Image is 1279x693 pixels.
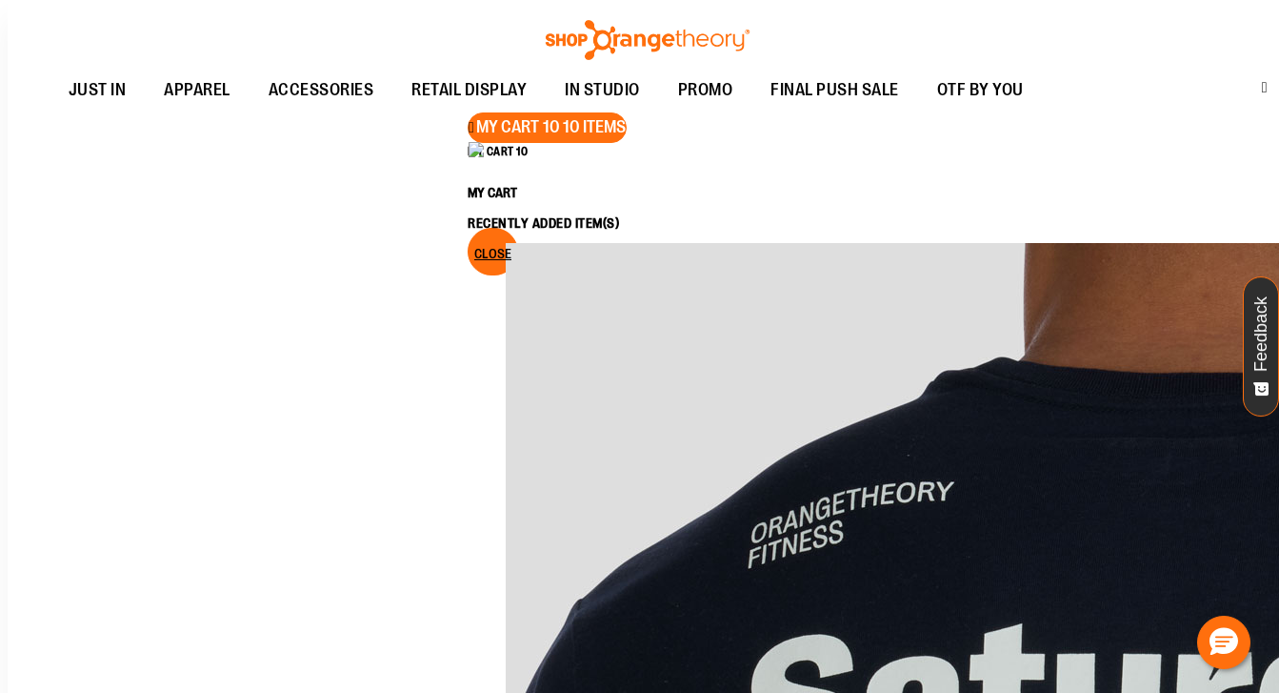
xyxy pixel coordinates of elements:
a: OTF BY YOU [918,69,1043,112]
span: Close [474,246,511,261]
span: PROMO [678,69,733,112]
img: Loading... [469,142,543,174]
span: 10 [563,117,626,136]
a: APPAREL [145,69,250,112]
a: FINAL PUSH SALE [751,69,918,112]
span: items [583,117,626,136]
span: JUST IN [69,69,127,112]
span: Feedback [1252,296,1270,372]
span: My Cart [468,185,517,200]
span: IN STUDIO [565,69,640,112]
button: Hello, have a question? Let’s chat. [1197,616,1250,669]
span: APPAREL [164,69,230,112]
span: ACCESSORIES [269,69,374,112]
span: Recently added item(s) [468,215,619,231]
a: ACCESSORIES [250,69,393,112]
button: My Cart 10 items [468,112,627,143]
span: RETAIL DISPLAY [411,69,527,112]
a: PROMO [659,69,752,112]
img: Shop Orangetheory [543,20,752,60]
a: IN STUDIO [546,69,659,112]
span: My Cart [476,117,539,136]
span: FINAL PUSH SALE [770,69,899,112]
button: Feedback - Show survey [1243,276,1279,417]
a: RETAIL DISPLAY [392,69,546,112]
span: 10 [543,117,560,136]
span: My Cart [468,145,514,158]
a: JUST IN [50,69,146,112]
button: Close [468,228,518,275]
span: OTF BY YOU [937,69,1024,112]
